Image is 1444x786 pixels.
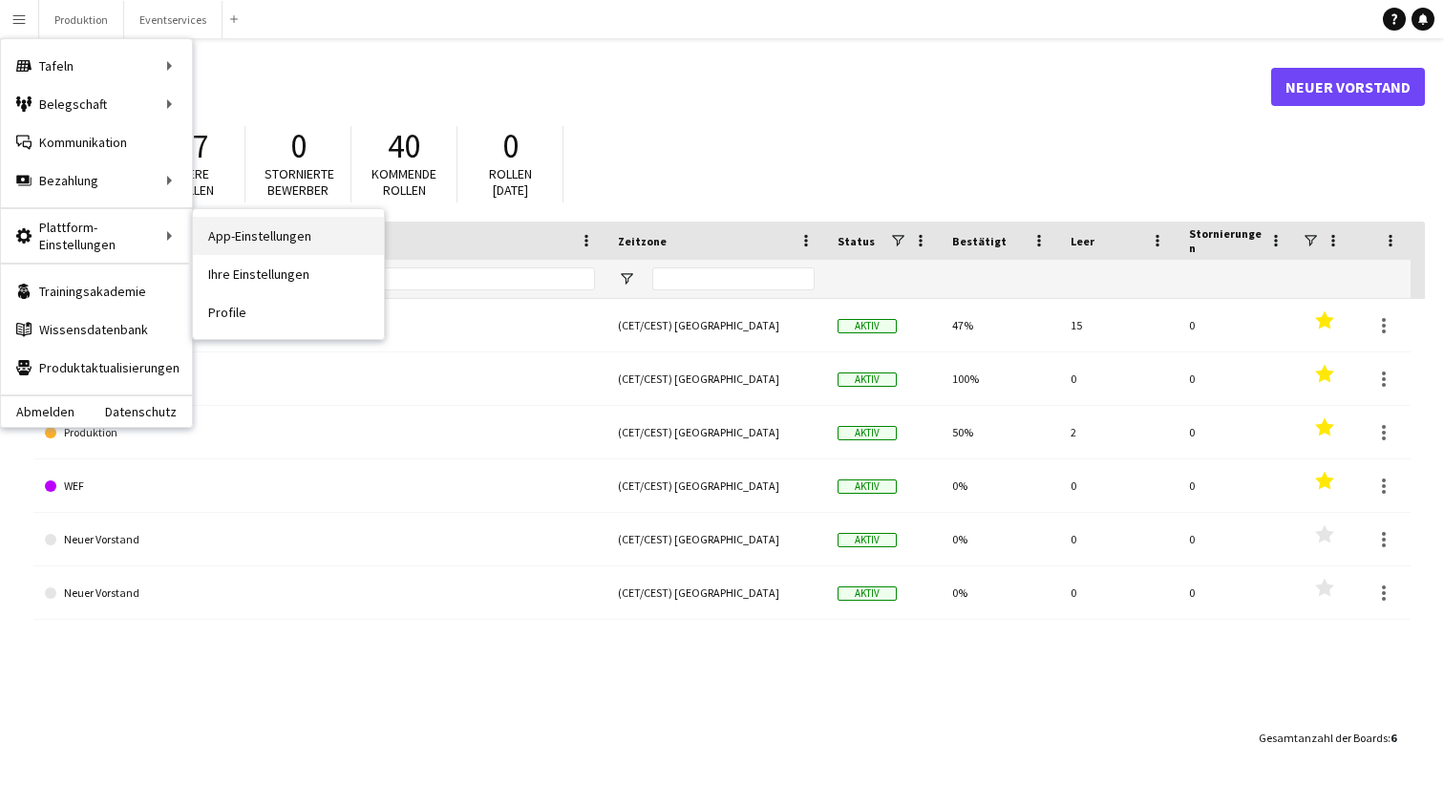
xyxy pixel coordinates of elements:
[45,566,595,620] a: Neuer Vorstand
[652,267,815,290] input: Zeitzone Filtereingang
[941,299,1059,351] div: 47%
[1,272,192,310] a: Trainingsakademie
[618,270,635,287] button: Filtermenü öffnen
[1271,68,1425,106] a: Neuer Vorstand
[838,426,897,440] span: Aktiv
[124,1,223,38] button: Eventservices
[1,310,192,349] a: Wissensdatenbank
[941,513,1059,565] div: 0%
[1059,352,1178,405] div: 0
[1178,513,1296,565] div: 0
[290,125,307,167] span: 0
[1178,352,1296,405] div: 0
[265,165,334,199] span: Stornierte Bewerber
[1,217,192,255] div: Plattform-Einstellungen
[1,161,192,200] div: Bezahlung
[33,73,1271,101] h1: Tafeln
[39,1,124,38] button: Produktion
[1,85,192,123] div: Belegschaft
[618,234,667,248] span: Zeitzone
[1,349,192,387] a: Produktaktualisierungen
[1059,406,1178,458] div: 2
[1059,513,1178,565] div: 0
[1178,406,1296,458] div: 0
[193,255,384,293] a: Ihre Einstellungen
[45,352,595,406] a: Eventservices
[941,459,1059,512] div: 0%
[1059,566,1178,619] div: 0
[606,299,826,351] div: (CET/CEST) [GEOGRAPHIC_DATA]
[941,566,1059,619] div: 0%
[606,459,826,512] div: (CET/CEST) [GEOGRAPHIC_DATA]
[941,406,1059,458] div: 50%
[941,352,1059,405] div: 100%
[838,586,897,601] span: Aktiv
[372,165,436,199] span: Kommende Rollen
[193,217,384,255] a: App-Einstellungen
[1178,566,1296,619] div: 0
[1178,459,1296,512] div: 0
[606,566,826,619] div: (CET/CEST) [GEOGRAPHIC_DATA]
[489,165,532,199] span: Rollen [DATE]
[838,319,897,333] span: Aktiv
[1259,731,1388,745] span: Gesamtanzahl der Boards
[502,125,519,167] span: 0
[1059,459,1178,512] div: 0
[838,234,875,248] span: Status
[1259,719,1396,756] div: :
[1071,234,1094,248] span: Leer
[1,123,192,161] a: Kommunikation
[606,513,826,565] div: (CET/CEST) [GEOGRAPHIC_DATA]
[1189,226,1262,255] span: Stornierungen
[105,404,192,419] a: Datenschutz
[1178,299,1296,351] div: 0
[952,234,1007,248] span: Bestätigt
[606,352,826,405] div: (CET/CEST) [GEOGRAPHIC_DATA]
[45,406,595,459] a: Produktion
[1,404,74,419] a: Abmelden
[1391,731,1396,745] span: 6
[45,459,595,513] a: WEF
[606,406,826,458] div: (CET/CEST) [GEOGRAPHIC_DATA]
[1059,299,1178,351] div: 15
[838,479,897,494] span: Aktiv
[45,513,595,566] a: Neuer Vorstand
[193,293,384,331] a: Profile
[838,372,897,387] span: Aktiv
[388,125,420,167] span: 40
[1,47,192,85] div: Tafeln
[838,533,897,547] span: Aktiv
